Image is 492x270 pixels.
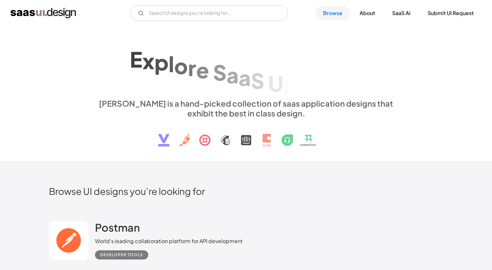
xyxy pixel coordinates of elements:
[315,6,350,20] a: Browse
[95,98,397,118] div: [PERSON_NAME] is a hand-picked collection of saas application designs that exhibit the best in cl...
[196,57,209,83] div: e
[100,251,143,259] div: Developer tools
[147,118,346,152] img: text, icon, saas logo
[213,60,226,85] div: S
[95,237,243,245] div: World's leading collaboration platform for API development
[154,50,169,75] div: p
[251,68,264,93] div: S
[130,5,288,21] form: Email Form
[239,65,251,90] div: a
[11,8,76,18] a: home
[384,6,418,20] a: SaaS Ai
[130,47,142,72] div: E
[188,55,196,80] div: r
[169,51,174,76] div: l
[226,62,239,87] div: a
[420,6,481,20] a: Submit UI Request
[95,221,140,237] a: Postman
[283,74,289,99] div: I
[95,42,397,92] h1: Explore SaaS UI design patterns & interactions.
[268,71,283,96] div: U
[352,6,383,20] a: About
[142,48,154,73] div: x
[95,221,140,234] h2: Postman
[130,5,288,21] input: Search UI designs you're looking for...
[49,185,443,197] h2: Browse UI designs you’re looking for
[174,53,188,78] div: o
